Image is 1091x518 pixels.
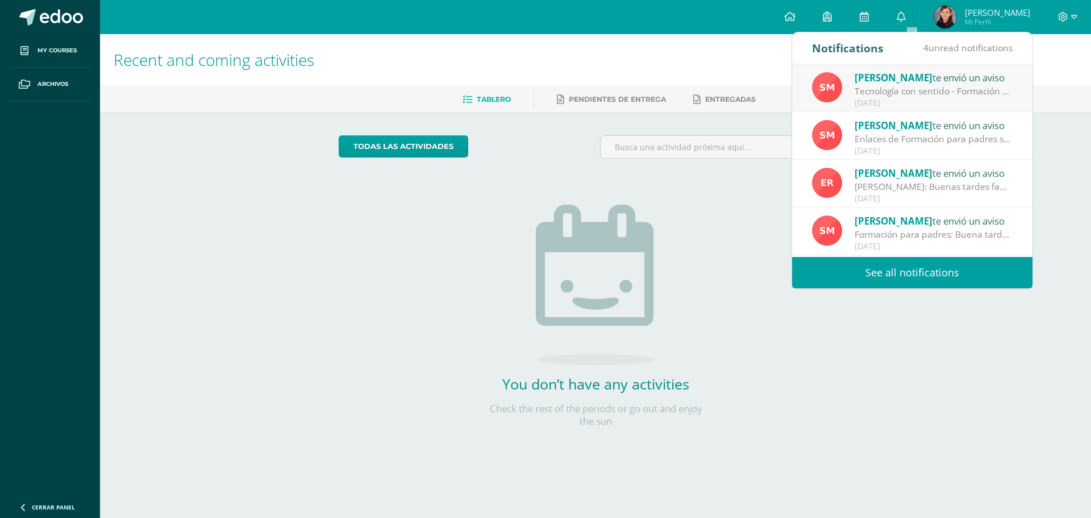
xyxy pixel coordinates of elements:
[601,136,852,158] input: Busca una actividad próxima aquí...
[855,214,932,227] span: [PERSON_NAME]
[855,85,1013,98] div: Tecnología con sentido - Formación para padres: Buena tarde estimadas familias. Bendiciones en ca...
[965,17,1030,27] span: Mi Perfil
[463,90,511,109] a: Tablero
[855,165,1013,180] div: te envió un aviso
[855,132,1013,146] div: Enlaces de Formación para padres sobre seguridad en el Uso del Ipad: Buena tarde estimadas famili...
[482,374,709,393] h2: You don’t have any activities
[855,167,932,180] span: [PERSON_NAME]
[792,257,1032,288] a: See all notifications
[855,194,1013,204] div: [DATE]
[339,135,468,158] a: todas las Actividades
[114,49,314,71] span: Recent and coming activities
[923,42,928,54] span: 4
[38,46,77,55] span: My courses
[536,205,655,365] img: no_activities.png
[965,7,1030,18] span: [PERSON_NAME]
[855,70,1013,85] div: te envió un aviso
[812,168,842,198] img: ed9d0f9ada1ed51f1affca204018d046.png
[9,34,91,68] a: My courses
[855,118,1013,132] div: te envió un aviso
[855,146,1013,156] div: [DATE]
[855,228,1013,241] div: Formación para padres: Buena tarde familia Marista Les recordamos nuestra formación para padres h...
[38,80,68,89] span: Archivos
[557,90,666,109] a: Pendientes de entrega
[855,119,932,132] span: [PERSON_NAME]
[812,216,842,246] img: a4c9654d905a1a01dc2161da199b9124.png
[705,95,756,103] span: Entregadas
[923,42,1013,54] span: unread notifications
[9,68,91,101] a: Archivos
[812,32,884,64] div: Notifications
[812,72,842,102] img: a4c9654d905a1a01dc2161da199b9124.png
[855,71,932,84] span: [PERSON_NAME]
[569,95,666,103] span: Pendientes de entrega
[482,403,709,428] p: Check the rest of the periods or go out and enjoy the sun
[855,98,1013,108] div: [DATE]
[934,6,956,28] img: 9d5f1b64ffd4c09f521c9609095a07c6.png
[693,90,756,109] a: Entregadas
[477,95,511,103] span: Tablero
[855,180,1013,193] div: Asunción de María: Buenas tardes familias Maristas: Reciban un cordial saludo deseando muchas ben...
[855,242,1013,251] div: [DATE]
[812,120,842,150] img: a4c9654d905a1a01dc2161da199b9124.png
[855,213,1013,228] div: te envió un aviso
[32,503,75,511] span: Cerrar panel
